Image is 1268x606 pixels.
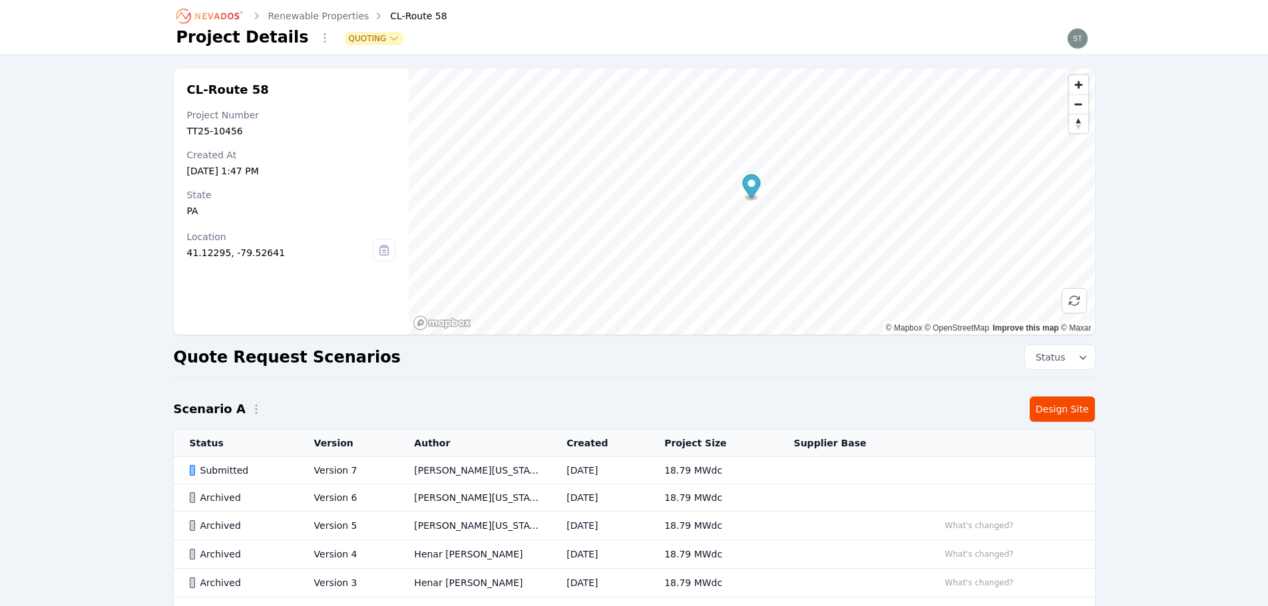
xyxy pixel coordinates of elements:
a: Maxar [1061,323,1092,333]
div: Project Number [187,108,396,122]
tr: ArchivedVersion 4Henar [PERSON_NAME][DATE]18.79 MWdcWhat's changed? [174,540,1095,569]
span: Status [1030,351,1066,364]
th: Supplier Base [778,430,923,457]
tr: SubmittedVersion 7[PERSON_NAME][US_STATE][DATE]18.79 MWdc [174,457,1095,484]
button: What's changed? [939,575,1020,590]
th: Project Size [648,430,777,457]
button: Zoom out [1069,94,1088,114]
a: Mapbox [886,323,923,333]
a: OpenStreetMap [925,323,989,333]
img: steve.mustaro@nevados.solar [1067,28,1088,49]
div: PA [187,204,396,218]
a: Design Site [1030,396,1095,422]
a: Renewable Properties [268,9,369,23]
td: Henar [PERSON_NAME] [398,540,550,569]
td: Version 3 [298,569,399,597]
div: Submitted [190,464,292,477]
div: TT25-10456 [187,124,396,138]
nav: Breadcrumb [176,5,447,27]
div: 41.12295, -79.52641 [187,246,373,259]
th: Version [298,430,399,457]
td: [DATE] [550,457,648,484]
td: [DATE] [550,512,648,540]
td: Version 7 [298,457,399,484]
td: 18.79 MWdc [648,540,777,569]
div: CL-Route 58 [371,9,447,23]
a: Improve this map [992,323,1058,333]
div: Location [187,230,373,243]
div: Archived [190,491,292,504]
div: State [187,188,396,202]
a: Mapbox homepage [413,315,471,331]
td: [DATE] [550,484,648,512]
h2: Quote Request Scenarios [174,347,401,368]
div: [DATE] 1:47 PM [187,164,396,178]
td: [DATE] [550,540,648,569]
td: [DATE] [550,569,648,597]
th: Status [174,430,298,457]
td: 18.79 MWdc [648,457,777,484]
div: Archived [190,519,292,532]
button: What's changed? [939,518,1020,533]
td: [PERSON_NAME][US_STATE] [398,512,550,540]
td: Version 5 [298,512,399,540]
h1: Project Details [176,27,309,48]
button: Quoting [346,33,403,44]
div: Map marker [743,174,761,202]
div: Created At [187,148,396,162]
button: Zoom in [1069,75,1088,94]
td: Version 4 [298,540,399,569]
td: 18.79 MWdc [648,484,777,512]
tr: ArchivedVersion 3Henar [PERSON_NAME][DATE]18.79 MWdcWhat's changed? [174,569,1095,597]
h2: CL-Route 58 [187,82,396,98]
button: What's changed? [939,547,1020,561]
td: Version 6 [298,484,399,512]
button: Status [1025,345,1095,369]
tr: ArchivedVersion 5[PERSON_NAME][US_STATE][DATE]18.79 MWdcWhat's changed? [174,512,1095,540]
td: [PERSON_NAME][US_STATE] [398,484,550,512]
td: 18.79 MWdc [648,512,777,540]
div: Archived [190,576,292,589]
h2: Scenario A [174,400,246,418]
span: Zoom out [1069,95,1088,114]
td: Henar [PERSON_NAME] [398,569,550,597]
tr: ArchivedVersion 6[PERSON_NAME][US_STATE][DATE]18.79 MWdc [174,484,1095,512]
td: 18.79 MWdc [648,569,777,597]
canvas: Map [409,69,1094,335]
th: Created [550,430,648,457]
div: Archived [190,547,292,561]
button: Reset bearing to north [1069,114,1088,133]
td: [PERSON_NAME][US_STATE] [398,457,550,484]
th: Author [398,430,550,457]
